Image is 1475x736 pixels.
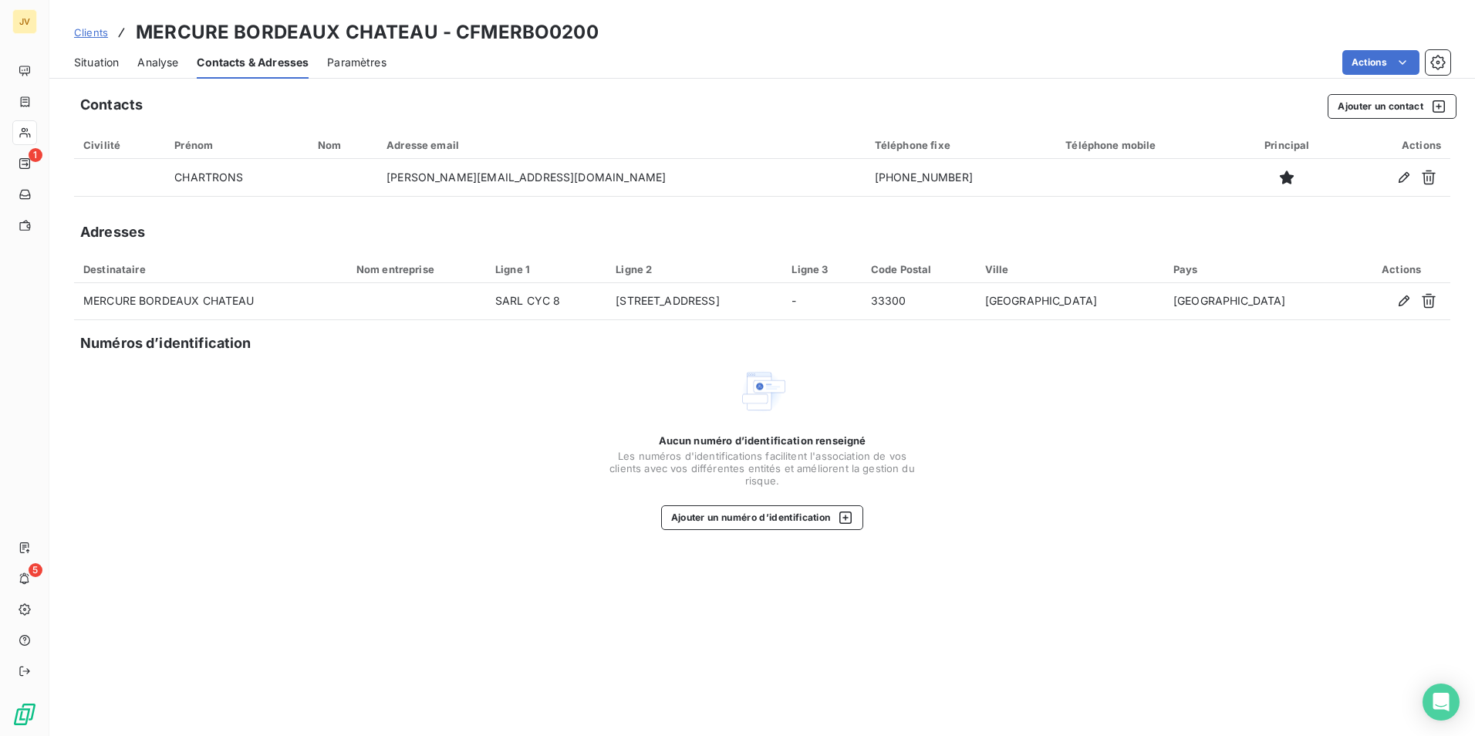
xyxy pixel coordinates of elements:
img: Logo LeanPay [12,702,37,727]
td: MERCURE BORDEAUX CHATEAU [74,283,347,320]
td: [STREET_ADDRESS] [606,283,782,320]
img: Empty state [737,366,787,416]
span: Contacts & Adresses [197,55,309,70]
div: JV [12,9,37,34]
td: - [782,283,861,320]
h5: Numéros d’identification [80,333,251,354]
a: 1 [12,151,36,176]
td: [GEOGRAPHIC_DATA] [976,283,1164,320]
button: Ajouter un contact [1328,94,1456,119]
div: Actions [1362,263,1441,275]
td: CHARTRONS [165,159,309,196]
div: Actions [1348,139,1441,151]
div: Civilité [83,139,156,151]
td: [PHONE_NUMBER] [866,159,1057,196]
td: 33300 [862,283,976,320]
td: SARL CYC 8 [486,283,606,320]
div: Nom [318,139,368,151]
div: Adresse email [386,139,856,151]
td: [PERSON_NAME][EMAIL_ADDRESS][DOMAIN_NAME] [377,159,866,196]
div: Pays [1173,263,1343,275]
div: Principal [1244,139,1330,151]
h3: MERCURE BORDEAUX CHATEAU - CFMERBO0200 [136,19,599,46]
h5: Adresses [80,221,145,243]
h5: Contacts [80,94,143,116]
span: Aucun numéro d’identification renseigné [659,434,866,447]
div: Destinataire [83,263,338,275]
a: Clients [74,25,108,40]
span: 1 [29,148,42,162]
td: [GEOGRAPHIC_DATA] [1164,283,1352,320]
span: Paramètres [327,55,386,70]
button: Ajouter un numéro d’identification [661,505,864,530]
button: Actions [1342,50,1419,75]
div: Téléphone mobile [1065,139,1226,151]
span: Analyse [137,55,178,70]
div: Ligne 2 [616,263,773,275]
div: Open Intercom Messenger [1423,684,1460,721]
span: Les numéros d'identifications facilitent l'association de vos clients avec vos différentes entité... [608,450,916,487]
span: Situation [74,55,119,70]
span: Clients [74,26,108,39]
div: Code Postal [871,263,967,275]
div: Ville [985,263,1155,275]
div: Nom entreprise [356,263,477,275]
div: Ligne 1 [495,263,597,275]
div: Téléphone fixe [875,139,1048,151]
div: Ligne 3 [792,263,852,275]
div: Prénom [174,139,299,151]
span: 5 [29,563,42,577]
